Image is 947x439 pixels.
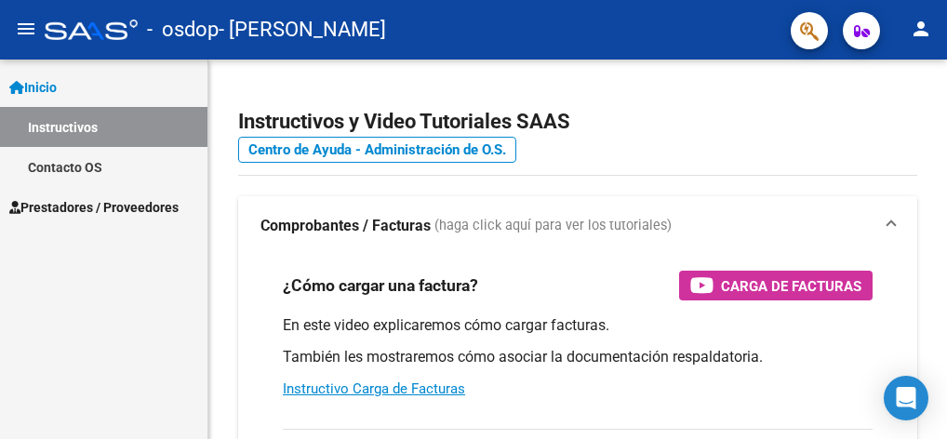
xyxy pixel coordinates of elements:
p: También les mostraremos cómo asociar la documentación respaldatoria. [283,347,873,367]
div: Open Intercom Messenger [884,376,928,420]
mat-icon: person [910,18,932,40]
span: - osdop [147,9,219,50]
span: Inicio [9,77,57,98]
p: En este video explicaremos cómo cargar facturas. [283,315,873,336]
strong: Comprobantes / Facturas [260,216,431,236]
h3: ¿Cómo cargar una factura? [283,273,478,299]
h2: Instructivos y Video Tutoriales SAAS [238,104,917,140]
span: (haga click aquí para ver los tutoriales) [434,216,672,236]
mat-icon: menu [15,18,37,40]
button: Carga de Facturas [679,271,873,300]
span: - [PERSON_NAME] [219,9,386,50]
span: Prestadores / Proveedores [9,197,179,218]
a: Centro de Ayuda - Administración de O.S. [238,137,516,163]
a: Instructivo Carga de Facturas [283,380,465,397]
mat-expansion-panel-header: Comprobantes / Facturas (haga click aquí para ver los tutoriales) [238,196,917,256]
span: Carga de Facturas [721,274,861,298]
